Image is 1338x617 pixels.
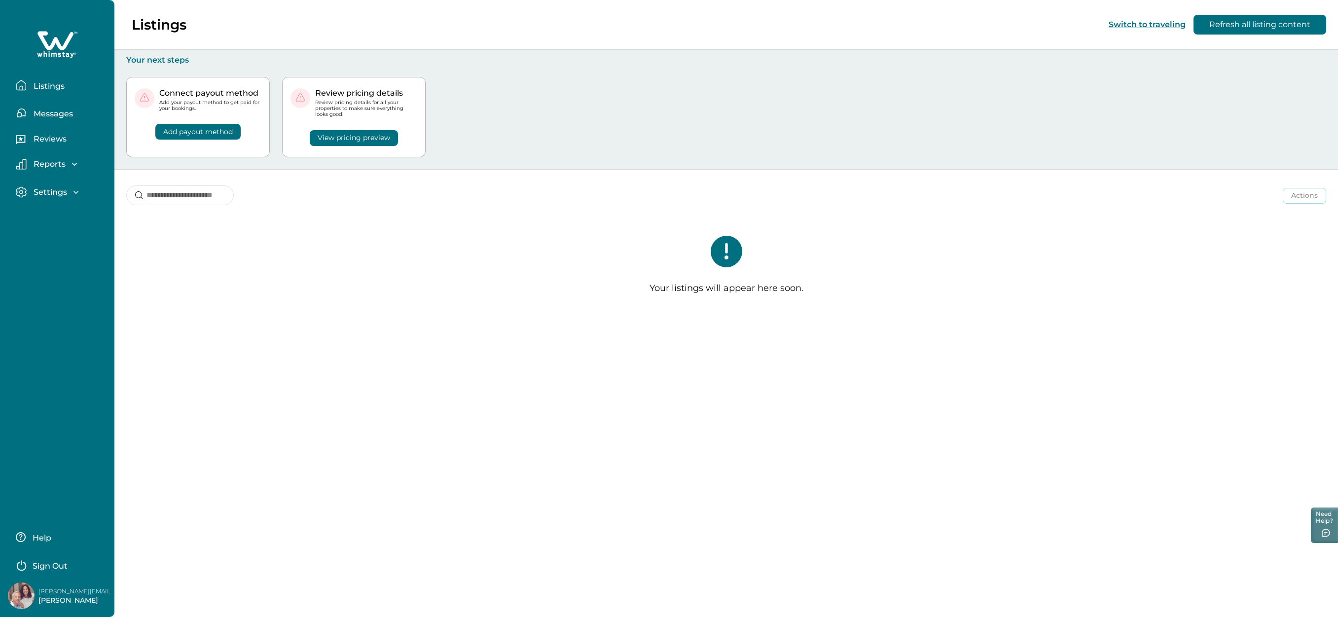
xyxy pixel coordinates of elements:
[159,88,261,98] p: Connect payout method
[31,187,67,197] p: Settings
[31,134,67,144] p: Reviews
[16,186,107,198] button: Settings
[38,586,117,596] p: [PERSON_NAME][EMAIL_ADDRESS][DOMAIN_NAME]
[16,159,107,170] button: Reports
[315,100,417,118] p: Review pricing details for all your properties to make sure everything looks good!
[31,159,66,169] p: Reports
[33,561,68,571] p: Sign Out
[16,555,103,575] button: Sign Out
[126,55,1326,65] p: Your next steps
[1283,188,1326,204] button: Actions
[31,81,65,91] p: Listings
[1193,15,1326,35] button: Refresh all listing content
[30,533,51,543] p: Help
[16,103,107,123] button: Messages
[38,596,117,606] p: [PERSON_NAME]
[16,527,103,547] button: Help
[1109,20,1186,29] button: Switch to traveling
[650,283,803,294] p: Your listings will appear here soon.
[8,582,35,609] img: Whimstay Host
[16,131,107,150] button: Reviews
[315,88,417,98] p: Review pricing details
[132,16,186,33] p: Listings
[310,130,398,146] button: View pricing preview
[159,100,261,111] p: Add your payout method to get paid for your bookings.
[31,109,73,119] p: Messages
[16,75,107,95] button: Listings
[155,124,241,140] button: Add payout method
